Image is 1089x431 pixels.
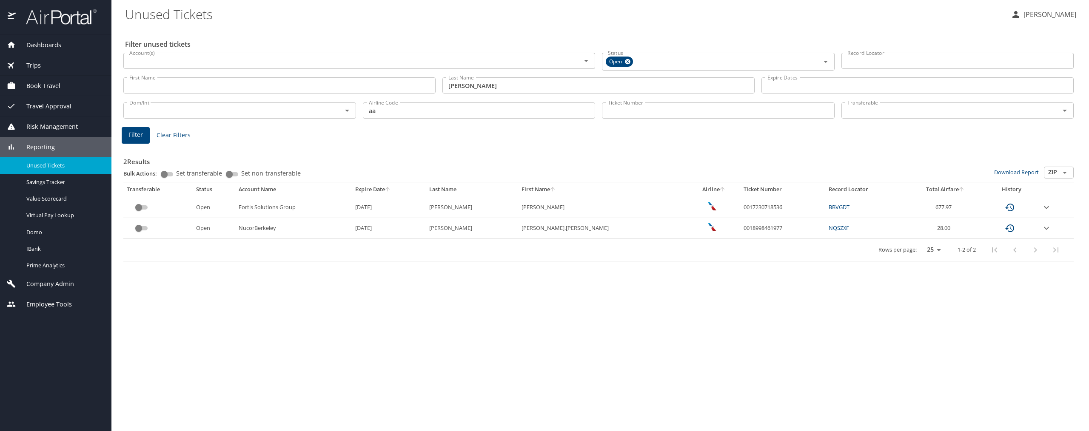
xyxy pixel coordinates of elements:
[153,128,194,143] button: Clear Filters
[959,187,965,193] button: sort
[16,81,60,91] span: Book Travel
[829,203,850,211] a: BBVGDT
[906,218,985,239] td: 28.00
[708,202,716,210] img: American Airlines
[235,197,352,218] td: Fortis Solutions Group
[1041,202,1052,213] button: expand row
[878,247,917,252] p: Rows per page:
[26,178,101,186] span: Savings Tracker
[193,197,235,218] td: Open
[426,182,518,197] th: Last Name
[123,170,164,177] p: Bulk Actions:
[16,142,55,152] span: Reporting
[426,218,518,239] td: [PERSON_NAME]
[687,182,740,197] th: Airline
[958,247,976,252] p: 1-2 of 2
[341,105,353,116] button: Open
[829,224,849,232] a: NQSZXF
[550,187,556,193] button: sort
[26,228,101,236] span: Domo
[128,130,143,140] span: Filter
[123,182,1074,261] table: custom pagination table
[352,182,426,197] th: Expire Date
[1021,9,1076,20] p: [PERSON_NAME]
[740,197,825,218] td: 0017230718536
[994,168,1039,176] a: Download Report
[606,57,627,66] span: Open
[17,9,97,25] img: airportal-logo.png
[426,197,518,218] td: [PERSON_NAME]
[157,130,191,141] span: Clear Filters
[16,61,41,70] span: Trips
[1059,105,1071,116] button: Open
[125,37,1075,51] h2: Filter unused tickets
[26,195,101,203] span: Value Scorecard
[125,1,1004,27] h1: Unused Tickets
[740,218,825,239] td: 0018998461977
[122,127,150,144] button: Filter
[235,182,352,197] th: Account Name
[8,9,17,25] img: icon-airportal.png
[920,244,944,256] select: rows per page
[906,197,985,218] td: 677.97
[825,182,906,197] th: Record Locator
[16,300,72,309] span: Employee Tools
[352,218,426,239] td: [DATE]
[820,56,832,68] button: Open
[235,218,352,239] td: NucorBerkeley
[720,187,726,193] button: sort
[193,218,235,239] td: Open
[26,162,101,170] span: Unused Tickets
[1007,7,1080,22] button: [PERSON_NAME]
[26,211,101,219] span: Virtual Pay Lookup
[740,182,825,197] th: Ticket Number
[985,182,1038,197] th: History
[518,182,687,197] th: First Name
[1041,223,1052,233] button: expand row
[16,279,74,289] span: Company Admin
[16,40,61,50] span: Dashboards
[26,261,101,269] span: Prime Analytics
[606,57,633,67] div: Open
[708,223,716,231] img: American Airlines
[16,102,71,111] span: Travel Approval
[123,152,1074,167] h3: 2 Results
[906,182,985,197] th: Total Airfare
[385,187,391,193] button: sort
[518,218,687,239] td: [PERSON_NAME].[PERSON_NAME]
[16,122,78,131] span: Risk Management
[241,170,301,176] span: Set non-transferable
[580,55,592,67] button: Open
[1059,167,1071,179] button: Open
[193,182,235,197] th: Status
[26,245,101,253] span: IBank
[176,170,222,176] span: Set transferable
[127,186,189,193] div: Transferable
[352,197,426,218] td: [DATE]
[518,197,687,218] td: [PERSON_NAME]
